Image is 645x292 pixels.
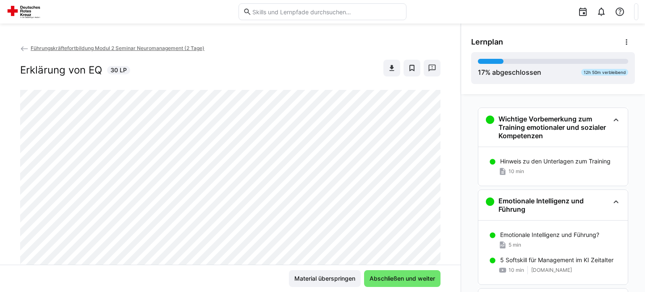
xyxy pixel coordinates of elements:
[31,45,205,51] span: Führungskräftefortbildung Modul 2 Seminar Neuromanagement (2 Tage)
[368,274,436,283] span: Abschließen und weiter
[478,67,541,77] div: % abgeschlossen
[478,68,485,76] span: 17
[500,231,599,239] p: Emotionale Intelligenz und Führung?
[509,242,521,248] span: 5 min
[509,168,524,175] span: 10 min
[498,115,609,140] h3: Wichtige Vorbemerkung zum Training emotionaler und sozialer Kompetenzen
[581,69,628,76] div: 12h 50m verbleibend
[500,157,611,166] p: Hinweis zu den Unterlagen zum Training
[110,66,127,74] span: 30 LP
[20,64,102,76] h2: Erklärung von EQ
[500,256,614,264] p: 5 Softskill für Management im KI Zeitalter
[252,8,402,16] input: Skills und Lernpfade durchsuchen…
[289,270,361,287] button: Material überspringen
[20,45,205,51] a: Führungskräftefortbildung Modul 2 Seminar Neuromanagement (2 Tage)
[364,270,440,287] button: Abschließen und weiter
[293,274,357,283] span: Material überspringen
[471,37,503,47] span: Lernplan
[509,267,524,274] span: 10 min
[531,267,572,274] span: [DOMAIN_NAME]
[498,197,609,213] h3: Emotionale Intelligenz und Führung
